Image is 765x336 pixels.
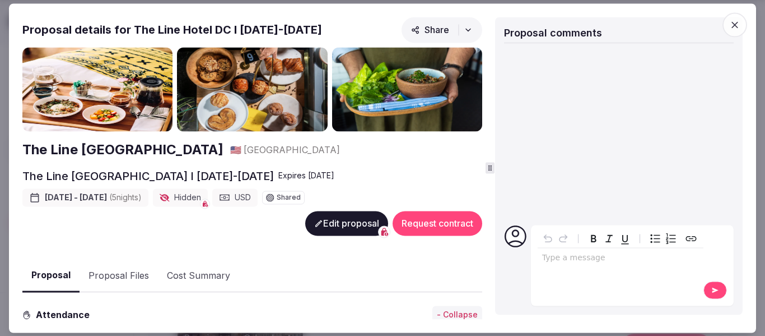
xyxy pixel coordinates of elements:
div: editable markdown [538,248,703,270]
button: 🇺🇸 [230,144,241,157]
div: toggle group [647,231,679,246]
button: Proposal Files [80,260,158,292]
button: Edit proposal [305,211,388,236]
img: Gallery photo 2 [177,47,327,132]
span: ( 5 night s ) [109,193,142,202]
button: Numbered list [663,231,679,246]
span: Shared [277,195,301,201]
button: Underline [617,231,633,246]
div: USD [212,189,258,207]
button: Bulleted list [647,231,663,246]
h3: Attendance [31,308,99,321]
span: [DATE] - [DATE] [45,192,142,204]
a: The Line [GEOGRAPHIC_DATA] [22,141,223,160]
button: - Collapse [432,306,482,324]
h2: The Line [GEOGRAPHIC_DATA] I [DATE]-[DATE] [22,169,274,185]
h2: Proposal details for The Line Hotel DC I [DATE]-[DATE] [22,22,322,38]
img: Gallery photo 3 [332,47,482,132]
button: Cost Summary [158,260,239,292]
span: [GEOGRAPHIC_DATA] [244,144,340,157]
span: Proposal comments [504,27,602,39]
button: Request contract [393,211,482,236]
div: Hidden [153,189,208,207]
button: Create link [683,231,699,246]
button: Italic [601,231,617,246]
img: Gallery photo 1 [22,47,172,132]
button: Share [402,17,482,43]
button: Proposal [22,260,80,293]
button: Bold [586,231,601,246]
div: Expire s [DATE] [278,171,334,182]
span: 🇺🇸 [230,145,241,156]
span: Share [411,24,449,35]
